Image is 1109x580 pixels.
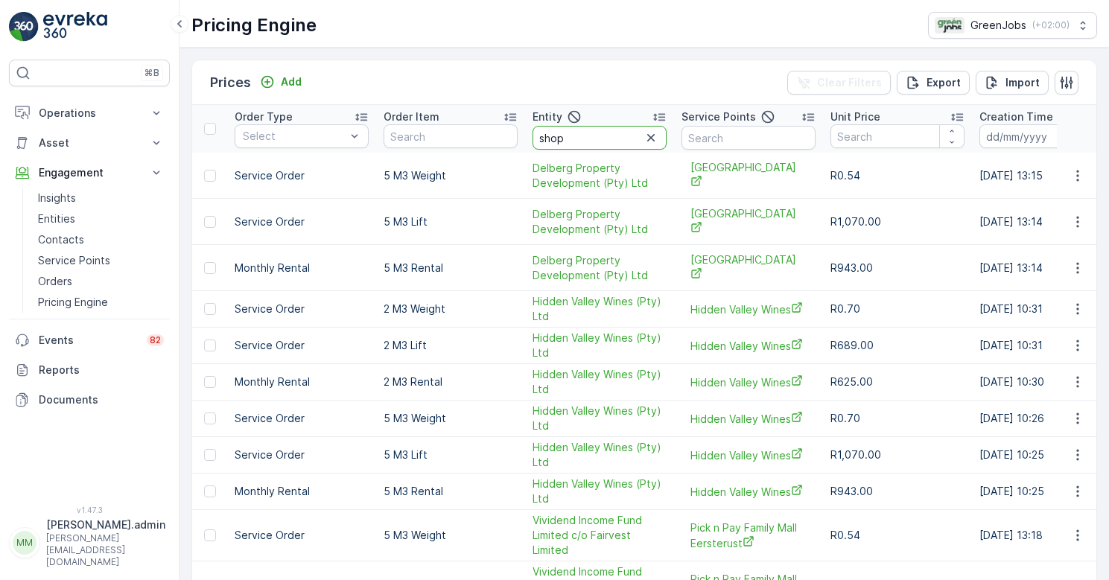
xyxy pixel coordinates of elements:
td: Monthly Rental [227,474,376,510]
div: Toggle Row Selected [204,303,216,315]
td: 5 M3 Weight [376,401,525,437]
td: 2 M3 Weight [376,291,525,328]
a: Hidden Valley Wines [690,484,807,500]
p: Engagement [39,165,140,180]
a: Delberg Property Development (Pty) Ltd [533,253,667,283]
td: Service Order [227,153,376,199]
a: Events82 [9,325,170,355]
div: Toggle Row Selected [204,376,216,388]
a: Hidden Valley Wines [690,447,807,463]
p: Pricing Engine [191,13,317,37]
button: Engagement [9,158,170,188]
td: Service Order [227,291,376,328]
a: Hidden Valley Wines (Pty) Ltd [533,294,667,324]
span: R689.00 [830,339,874,351]
p: ⌘B [144,67,159,79]
span: R943.00 [830,485,873,497]
td: 5 M3 Weight [376,510,525,561]
a: Hidden Valley Wines (Pty) Ltd [533,367,667,397]
p: Select [243,129,346,144]
div: Toggle Row Selected [204,529,216,541]
td: 2 M3 Lift [376,328,525,364]
span: Hidden Valley Wines [690,338,807,354]
div: Toggle Row Selected [204,449,216,461]
td: Service Order [227,510,376,561]
span: R0.70 [830,412,860,424]
div: Toggle Row Selected [204,170,216,182]
span: v 1.47.3 [9,506,170,514]
p: Entity [533,109,562,124]
span: R0.54 [830,169,860,182]
td: Service Order [227,328,376,364]
a: Service Points [32,250,170,271]
p: Entities [38,211,75,226]
p: 82 [150,334,161,346]
div: Toggle Row Selected [204,262,216,274]
input: Search [533,126,667,150]
div: MM [13,531,36,555]
span: R0.70 [830,302,860,315]
p: Orders [38,274,72,289]
p: Documents [39,392,164,407]
a: Queens Gardens [690,206,807,237]
span: R943.00 [830,261,873,274]
a: Hidden Valley Wines [690,411,807,427]
a: Queens Gardens [690,160,807,191]
p: Reports [39,363,164,377]
p: Creation Time [979,109,1053,124]
div: Toggle Row Selected [204,216,216,228]
td: 5 M3 Lift [376,199,525,245]
p: Export [927,75,961,90]
a: Hidden Valley Wines (Pty) Ltd [533,404,667,433]
span: R0.54 [830,529,860,541]
p: [PERSON_NAME][EMAIL_ADDRESS][DOMAIN_NAME] [46,532,165,568]
span: R1,070.00 [830,448,881,461]
td: 5 M3 Rental [376,245,525,291]
span: Vividend Income Fund Limited c/o Fairvest Limited [533,513,667,558]
td: 5 M3 Rental [376,474,525,510]
button: Clear Filters [787,71,891,95]
p: Service Points [38,253,110,268]
img: Green_Jobs_Logo.png [935,17,965,34]
td: Monthly Rental [227,364,376,401]
div: Toggle Row Selected [204,412,216,424]
td: 2 M3 Rental [376,364,525,401]
a: Hidden Valley Wines (Pty) Ltd [533,440,667,470]
td: Service Order [227,401,376,437]
button: Asset [9,128,170,158]
p: Service Points [681,109,756,124]
p: Contacts [38,232,84,247]
a: Hidden Valley Wines [690,302,807,317]
img: logo_light-DOdMpM7g.png [43,12,107,42]
a: Contacts [32,229,170,250]
p: Order Item [384,109,439,124]
input: Search [681,126,816,150]
a: Documents [9,385,170,415]
div: Toggle Row Selected [204,485,216,497]
a: Entities [32,208,170,229]
button: Operations [9,98,170,128]
a: Hidden Valley Wines [690,375,807,390]
td: Monthly Rental [227,245,376,291]
a: Delberg Property Development (Pty) Ltd [533,207,667,237]
p: Prices [210,72,251,93]
p: [PERSON_NAME].admin [46,517,165,532]
td: Service Order [227,437,376,474]
td: 5 M3 Weight [376,153,525,199]
p: Unit Price [830,109,880,124]
span: R625.00 [830,375,873,388]
span: [GEOGRAPHIC_DATA] [690,160,807,191]
a: Hidden Valley Wines (Pty) Ltd [533,331,667,360]
span: [GEOGRAPHIC_DATA] [690,206,807,237]
span: Pick n Pay Family Mall Eersterust [690,520,807,551]
p: Add [281,74,302,89]
a: Delberg Property Development (Pty) Ltd [533,161,667,191]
